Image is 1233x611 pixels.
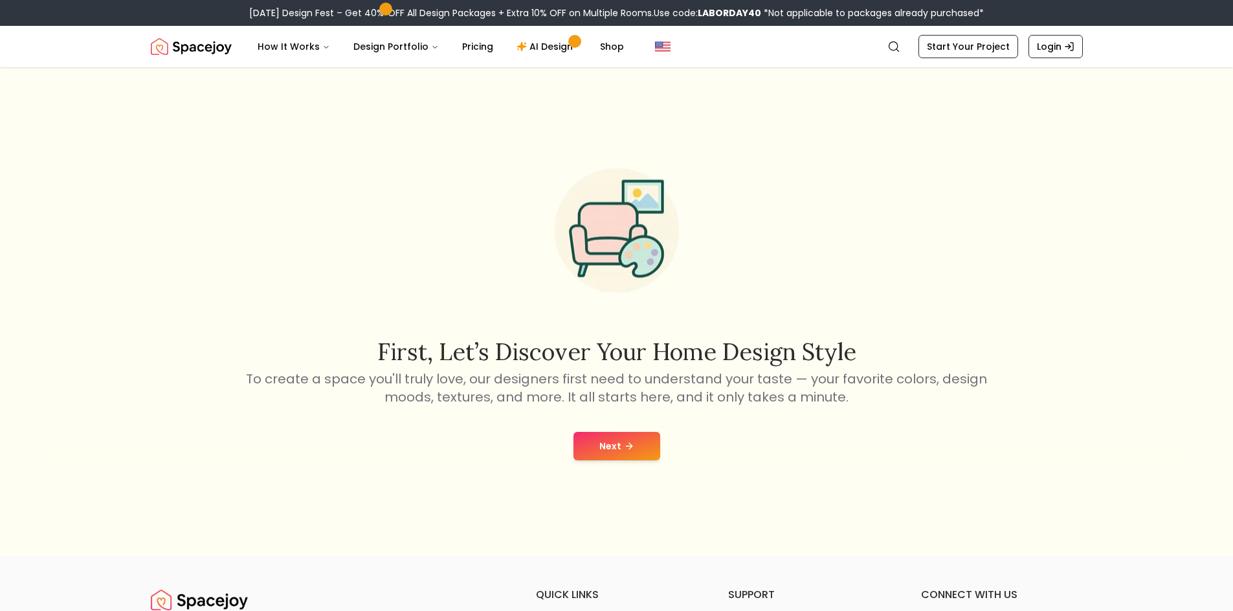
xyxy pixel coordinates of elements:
[590,34,634,59] a: Shop
[151,34,232,59] a: Spacejoy
[536,587,698,603] h6: quick links
[918,35,1018,58] a: Start Your Project
[247,34,340,59] button: How It Works
[728,587,890,603] h6: support
[921,587,1083,603] h6: connect with us
[249,6,984,19] div: [DATE] Design Fest – Get 40% OFF All Design Packages + Extra 10% OFF on Multiple Rooms.
[655,39,671,54] img: United States
[534,148,700,314] img: Start Style Quiz Illustration
[343,34,449,59] button: Design Portfolio
[573,432,660,460] button: Next
[244,339,990,365] h2: First, let’s discover your home design style
[244,370,990,406] p: To create a space you'll truly love, our designers first need to understand your taste — your fav...
[247,34,634,59] nav: Main
[151,26,1083,67] nav: Global
[698,6,761,19] b: LABORDAY40
[151,34,232,59] img: Spacejoy Logo
[506,34,587,59] a: AI Design
[1028,35,1083,58] a: Login
[452,34,504,59] a: Pricing
[761,6,984,19] span: *Not applicable to packages already purchased*
[654,6,761,19] span: Use code:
